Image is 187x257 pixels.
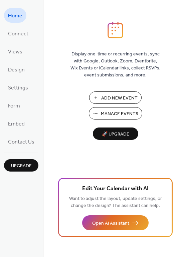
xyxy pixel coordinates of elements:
a: Embed [4,116,29,131]
a: Contact Us [4,134,38,149]
span: Settings [8,83,28,93]
button: Add New Event [89,91,142,104]
span: Manage Events [101,110,138,117]
span: 🚀 Upgrade [97,130,134,139]
span: Edit Your Calendar with AI [82,184,149,194]
a: Settings [4,80,32,95]
span: Views [8,47,22,57]
span: Design [8,65,25,75]
a: Home [4,8,26,23]
span: Form [8,101,20,111]
button: 🚀 Upgrade [93,127,138,140]
span: Want to adjust the layout, update settings, or change the design? The assistant can help. [69,194,162,210]
img: logo_icon.svg [108,22,123,38]
span: Embed [8,119,25,130]
span: Contact Us [8,137,34,148]
span: Display one-time or recurring events, sync with Google, Outlook, Zoom, Eventbrite, Wix Events or ... [70,51,161,79]
a: Connect [4,26,32,41]
button: Upgrade [4,159,38,172]
span: Open AI Assistant [92,220,129,227]
button: Manage Events [89,107,142,119]
span: Add New Event [101,95,138,102]
span: Upgrade [11,163,32,170]
span: Home [8,11,22,21]
a: Design [4,62,29,77]
a: Form [4,98,24,113]
span: Connect [8,29,28,39]
button: Open AI Assistant [82,215,149,230]
a: Views [4,44,26,59]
